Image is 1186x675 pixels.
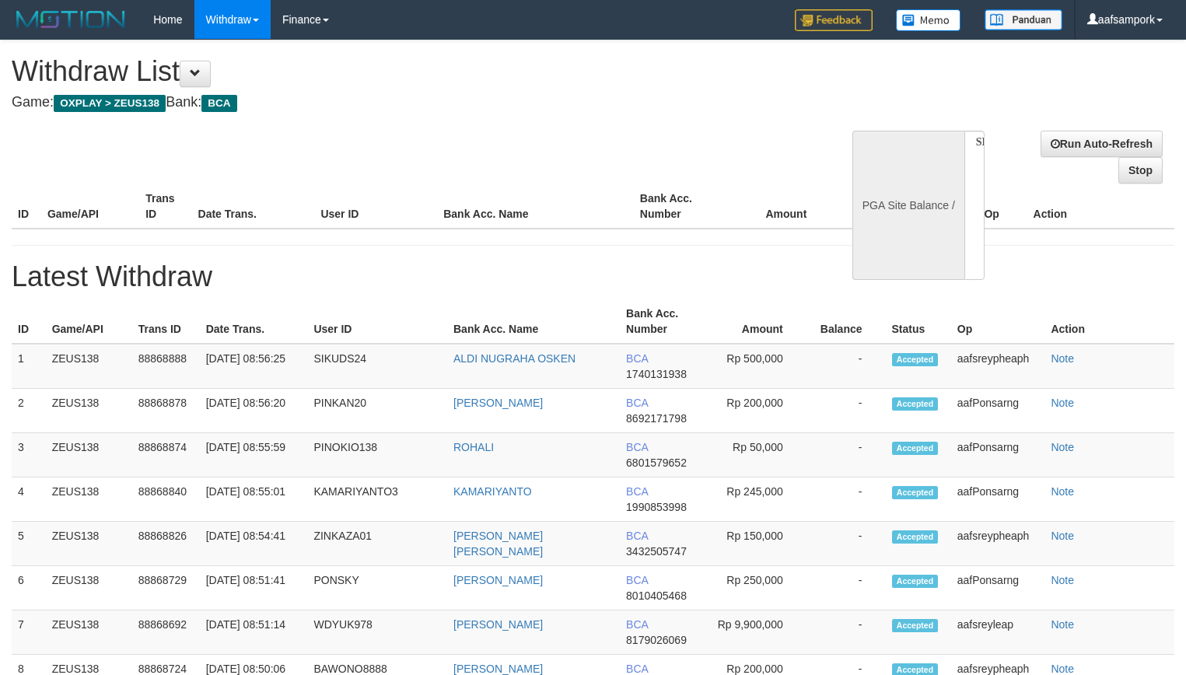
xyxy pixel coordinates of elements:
[886,299,951,344] th: Status
[1027,184,1174,229] th: Action
[806,610,886,655] td: -
[12,299,46,344] th: ID
[453,663,543,675] a: [PERSON_NAME]
[12,56,775,87] h1: Withdraw List
[626,412,687,425] span: 8692171798
[951,566,1045,610] td: aafPonsarng
[626,368,687,380] span: 1740131938
[706,433,806,477] td: Rp 50,000
[12,477,46,522] td: 4
[307,610,447,655] td: WDYUK978
[12,389,46,433] td: 2
[41,184,139,229] th: Game/API
[200,299,308,344] th: Date Trans.
[307,344,447,389] td: SIKUDS24
[54,95,166,112] span: OXPLAY > ZEUS138
[806,344,886,389] td: -
[12,522,46,566] td: 5
[626,634,687,646] span: 8179026069
[951,477,1045,522] td: aafPonsarng
[706,566,806,610] td: Rp 250,000
[200,566,308,610] td: [DATE] 08:51:41
[806,477,886,522] td: -
[46,522,132,566] td: ZEUS138
[12,566,46,610] td: 6
[985,9,1062,30] img: panduan.png
[852,131,964,280] div: PGA Site Balance /
[437,184,634,229] th: Bank Acc. Name
[1051,574,1074,586] a: Note
[626,397,648,409] span: BCA
[132,522,200,566] td: 88868826
[896,9,961,31] img: Button%20Memo.svg
[626,441,648,453] span: BCA
[132,433,200,477] td: 88868874
[447,299,620,344] th: Bank Acc. Name
[200,433,308,477] td: [DATE] 08:55:59
[453,574,543,586] a: [PERSON_NAME]
[626,456,687,469] span: 6801579652
[706,610,806,655] td: Rp 9,900,000
[951,433,1045,477] td: aafPonsarng
[46,477,132,522] td: ZEUS138
[626,589,687,602] span: 8010405468
[892,575,939,588] span: Accepted
[200,522,308,566] td: [DATE] 08:54:41
[706,477,806,522] td: Rp 245,000
[806,566,886,610] td: -
[706,344,806,389] td: Rp 500,000
[892,397,939,411] span: Accepted
[1051,352,1074,365] a: Note
[951,299,1045,344] th: Op
[12,433,46,477] td: 3
[453,441,494,453] a: ROHALI
[795,9,873,31] img: Feedback.jpg
[453,618,543,631] a: [PERSON_NAME]
[12,184,41,229] th: ID
[132,344,200,389] td: 88868888
[626,545,687,558] span: 3432505747
[892,442,939,455] span: Accepted
[307,566,447,610] td: PONSKY
[46,299,132,344] th: Game/API
[1118,157,1163,184] a: Stop
[46,389,132,433] td: ZEUS138
[453,397,543,409] a: [PERSON_NAME]
[46,344,132,389] td: ZEUS138
[200,610,308,655] td: [DATE] 08:51:14
[12,344,46,389] td: 1
[192,184,315,229] th: Date Trans.
[806,299,886,344] th: Balance
[453,352,576,365] a: ALDI NUGRAHA OSKEN
[314,184,437,229] th: User ID
[307,299,447,344] th: User ID
[626,663,648,675] span: BCA
[1051,485,1074,498] a: Note
[1051,397,1074,409] a: Note
[951,522,1045,566] td: aafsreypheaph
[892,353,939,366] span: Accepted
[1041,131,1163,157] a: Run Auto-Refresh
[626,618,648,631] span: BCA
[307,389,447,433] td: PINKAN20
[1051,530,1074,542] a: Note
[732,184,830,229] th: Amount
[892,619,939,632] span: Accepted
[626,352,648,365] span: BCA
[806,389,886,433] td: -
[806,522,886,566] td: -
[951,389,1045,433] td: aafPonsarng
[132,566,200,610] td: 88868729
[46,610,132,655] td: ZEUS138
[12,261,1174,292] h1: Latest Withdraw
[307,522,447,566] td: ZINKAZA01
[132,389,200,433] td: 88868878
[626,485,648,498] span: BCA
[139,184,191,229] th: Trans ID
[1051,618,1074,631] a: Note
[706,299,806,344] th: Amount
[830,184,920,229] th: Balance
[626,530,648,542] span: BCA
[200,477,308,522] td: [DATE] 08:55:01
[132,299,200,344] th: Trans ID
